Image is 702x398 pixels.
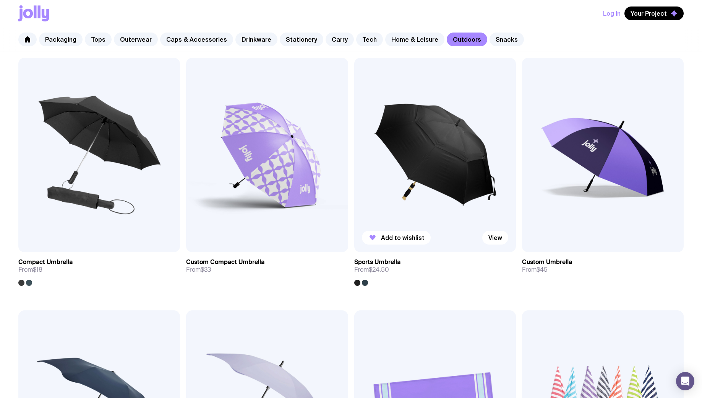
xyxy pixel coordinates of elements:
div: Open Intercom Messenger [676,372,694,390]
h3: Compact Umbrella [18,258,73,266]
a: Home & Leisure [385,33,444,46]
h3: Custom Compact Umbrella [186,258,264,266]
h3: Sports Umbrella [354,258,400,266]
span: Your Project [631,10,667,17]
a: Stationery [280,33,323,46]
a: View [482,231,508,245]
span: $24.50 [369,266,389,274]
span: $33 [201,266,211,274]
span: $18 [33,266,42,274]
a: Sports UmbrellaFrom$24.50 [354,252,516,286]
a: Packaging [39,33,83,46]
a: Carry [326,33,354,46]
span: From [354,266,389,274]
a: Tops [85,33,112,46]
a: Outdoors [447,33,487,46]
a: Snacks [490,33,524,46]
span: From [522,266,548,274]
a: Compact UmbrellaFrom$18 [18,252,180,286]
a: Caps & Accessories [160,33,233,46]
a: Outerwear [114,33,158,46]
span: $45 [537,266,548,274]
a: Custom UmbrellaFrom$45 [522,252,684,280]
a: Tech [356,33,383,46]
span: From [186,266,211,274]
span: From [18,266,42,274]
button: Log In [603,7,621,20]
a: Custom Compact UmbrellaFrom$33 [186,252,348,280]
button: Add to wishlist [362,231,431,245]
button: Your Project [624,7,684,20]
span: Add to wishlist [381,234,425,241]
h3: Custom Umbrella [522,258,572,266]
a: Drinkware [235,33,277,46]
